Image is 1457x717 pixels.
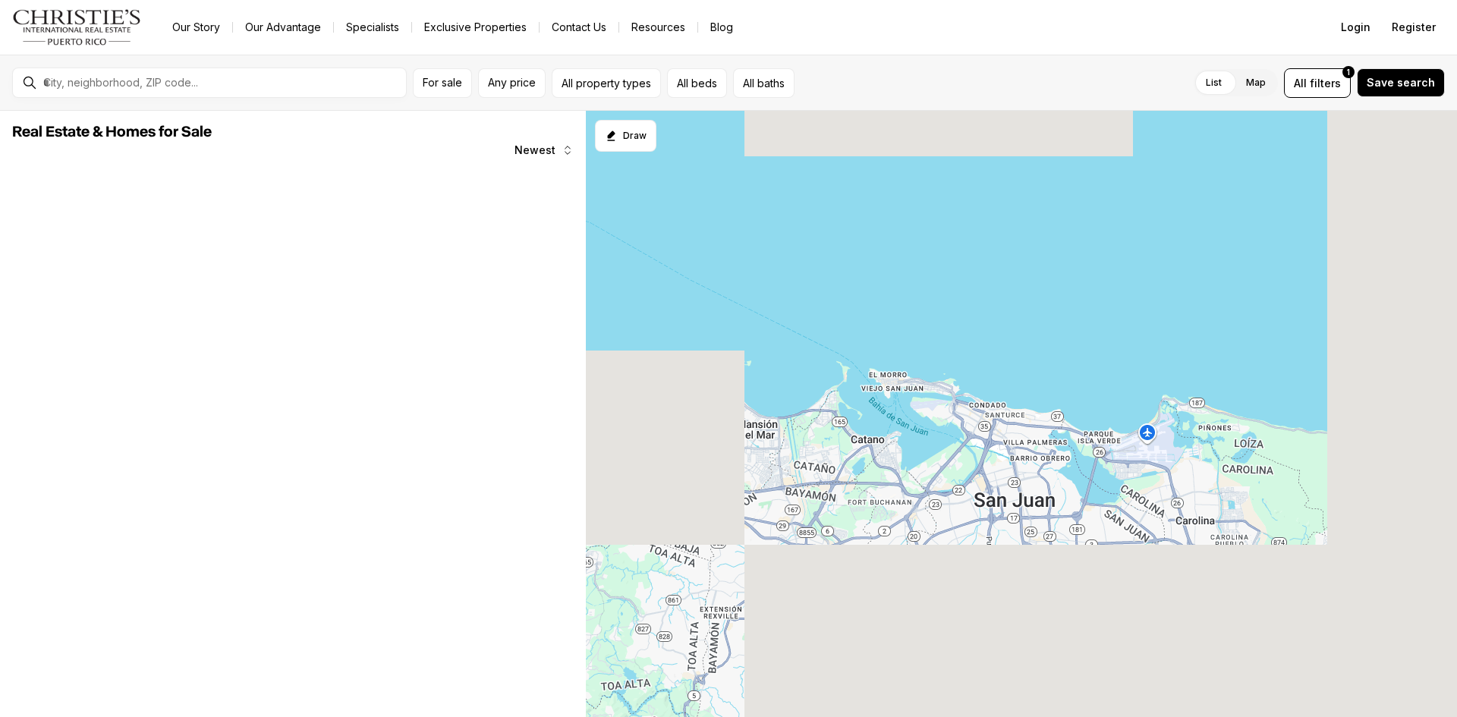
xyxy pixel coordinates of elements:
[423,77,462,89] span: For sale
[12,124,212,140] span: Real Estate & Homes for Sale
[12,9,142,46] img: logo
[1347,66,1350,78] span: 1
[488,77,536,89] span: Any price
[1234,69,1278,96] label: Map
[160,17,232,38] a: Our Story
[1357,68,1445,97] button: Save search
[667,68,727,98] button: All beds
[698,17,745,38] a: Blog
[1310,75,1341,91] span: filters
[413,68,472,98] button: For sale
[733,68,795,98] button: All baths
[1392,21,1436,33] span: Register
[552,68,661,98] button: All property types
[334,17,411,38] a: Specialists
[412,17,539,38] a: Exclusive Properties
[1383,12,1445,42] button: Register
[1341,21,1370,33] span: Login
[1284,68,1351,98] button: Allfilters1
[619,17,697,38] a: Resources
[1332,12,1380,42] button: Login
[595,120,656,152] button: Start drawing
[478,68,546,98] button: Any price
[1367,77,1435,89] span: Save search
[1194,69,1234,96] label: List
[540,17,618,38] button: Contact Us
[233,17,333,38] a: Our Advantage
[505,135,583,165] button: Newest
[1294,75,1307,91] span: All
[515,144,555,156] span: Newest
